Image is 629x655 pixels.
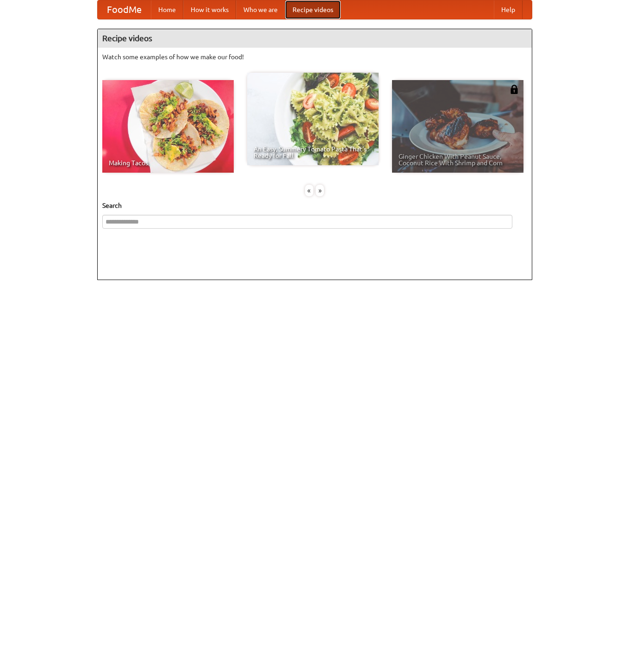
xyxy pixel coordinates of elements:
a: Help [494,0,523,19]
a: Home [151,0,183,19]
p: Watch some examples of how we make our food! [102,52,527,62]
a: Who we are [236,0,285,19]
h4: Recipe videos [98,29,532,48]
a: Making Tacos [102,80,234,173]
img: 483408.png [510,85,519,94]
h5: Search [102,201,527,210]
div: « [305,185,313,196]
div: » [316,185,324,196]
span: Making Tacos [109,160,227,166]
a: An Easy, Summery Tomato Pasta That's Ready for Fall [247,73,379,165]
a: How it works [183,0,236,19]
span: An Easy, Summery Tomato Pasta That's Ready for Fall [254,146,372,159]
a: Recipe videos [285,0,341,19]
a: FoodMe [98,0,151,19]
